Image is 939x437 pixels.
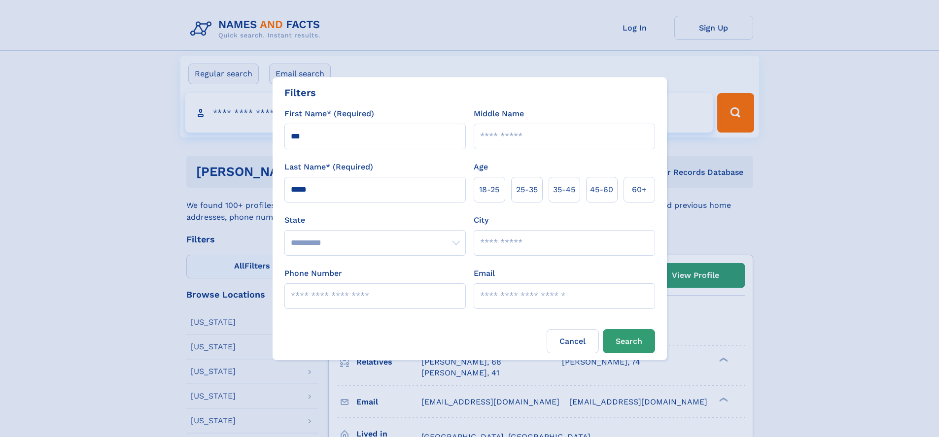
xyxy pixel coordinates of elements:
label: City [474,214,488,226]
label: State [284,214,466,226]
label: Phone Number [284,268,342,279]
label: Last Name* (Required) [284,161,373,173]
span: 60+ [632,184,647,196]
div: Filters [284,85,316,100]
label: Age [474,161,488,173]
label: Middle Name [474,108,524,120]
label: Email [474,268,495,279]
span: 25‑35 [516,184,538,196]
span: 35‑45 [553,184,575,196]
label: Cancel [547,329,599,353]
button: Search [603,329,655,353]
label: First Name* (Required) [284,108,374,120]
span: 45‑60 [590,184,613,196]
span: 18‑25 [479,184,499,196]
